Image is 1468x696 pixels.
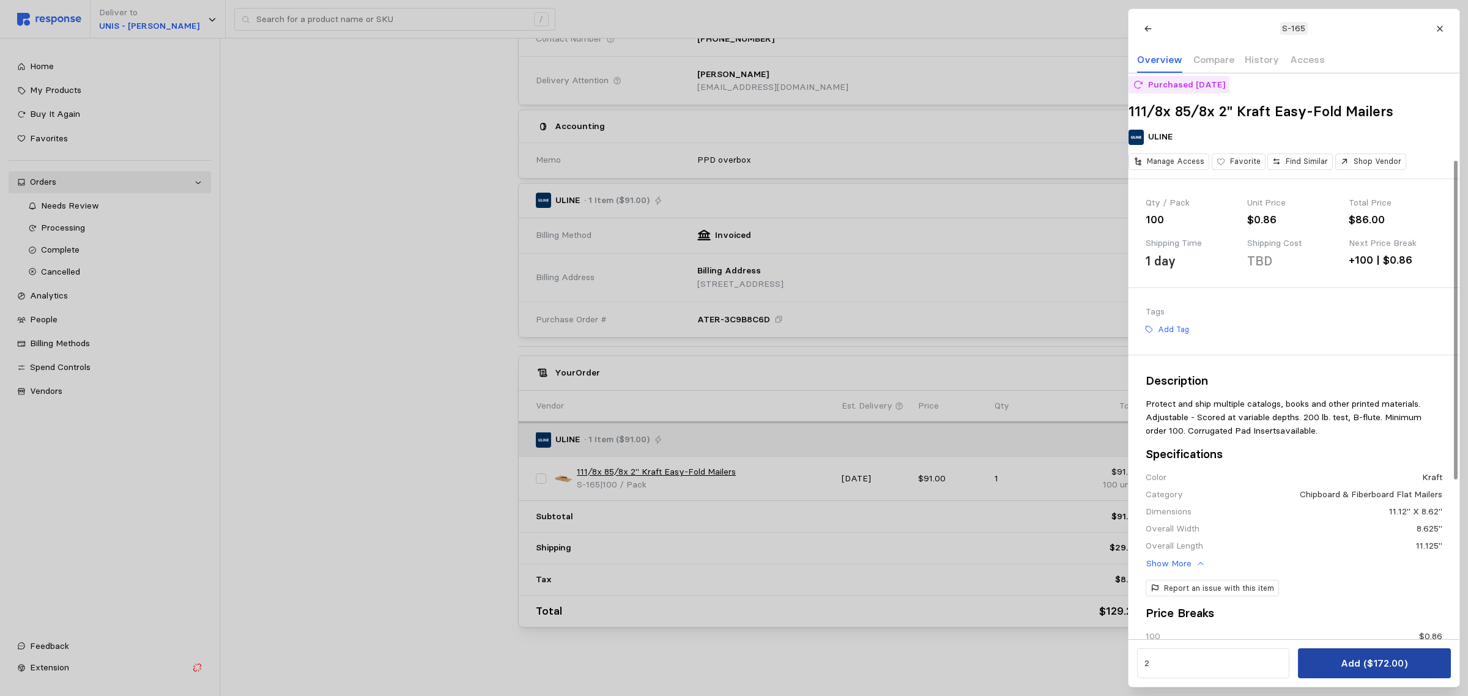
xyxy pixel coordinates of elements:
[1146,522,1199,535] div: Overall Width
[1286,156,1328,167] p: Find Similar
[1349,212,1442,228] div: $86.00
[1341,656,1407,671] p: Add ($172.00)
[1146,557,1206,571] button: Show More
[1146,605,1442,621] h3: Price Breaks
[1267,154,1333,170] button: Find Similar
[1146,539,1203,552] div: Overall Length
[1129,154,1209,170] button: Manage Access
[1349,237,1442,250] div: Next Price Break
[1415,539,1442,552] div: 11.125"
[1146,630,1160,643] div: 100
[1164,583,1274,594] p: Report an issue with this item
[1146,471,1166,484] div: Color
[1247,237,1340,250] div: Shipping Cost
[1211,154,1265,170] button: Favorite
[1146,305,1442,319] div: Tags
[1229,156,1260,167] p: Favorite
[1146,212,1239,228] div: 100
[1146,446,1442,462] h3: Specifications
[1129,102,1459,121] h2: 111⁄8x 85⁄8x 2" Kraft Easy-Fold Mailers
[1146,252,1176,270] div: 1 day
[1146,237,1239,250] div: Shipping Time
[1289,52,1324,67] p: Access
[1335,154,1406,170] button: Shop Vendor
[1157,324,1188,335] p: Add Tag
[1247,252,1272,270] div: TBD
[1193,52,1234,67] p: Compare
[1146,372,1442,389] h3: Description
[1299,488,1442,501] div: Chipboard & Fiberboard Flat Mailers
[1139,320,1193,338] button: Add Tag
[1148,130,1173,144] p: ULINE
[1422,471,1442,484] div: Kraft
[1282,22,1305,35] p: S-165
[1416,522,1442,535] div: 8.625"
[1247,212,1340,228] div: $0.86
[1353,156,1401,167] p: Shop Vendor
[1146,580,1279,596] button: Report an issue with this item
[1147,78,1225,92] p: Purchased [DATE]
[1146,398,1442,437] p: Protect and ship multiple catalogs, books and other printed materials. Adjustable - Scored at var...
[1247,196,1340,210] div: Unit Price
[1137,52,1182,67] p: Overview
[1349,252,1442,268] div: +100 | $0.86
[1388,505,1442,518] div: 11.12" X 8.62"
[1349,196,1442,210] div: Total Price
[1144,653,1282,675] input: Qty
[1147,156,1204,167] p: Manage Access
[1146,488,1183,501] div: Category
[1298,648,1450,678] button: Add ($172.00)
[1245,52,1279,67] p: History
[1146,196,1239,210] div: Qty / Pack
[1146,505,1192,518] div: Dimensions
[1418,630,1442,643] div: $0.86
[1146,557,1192,571] p: Show More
